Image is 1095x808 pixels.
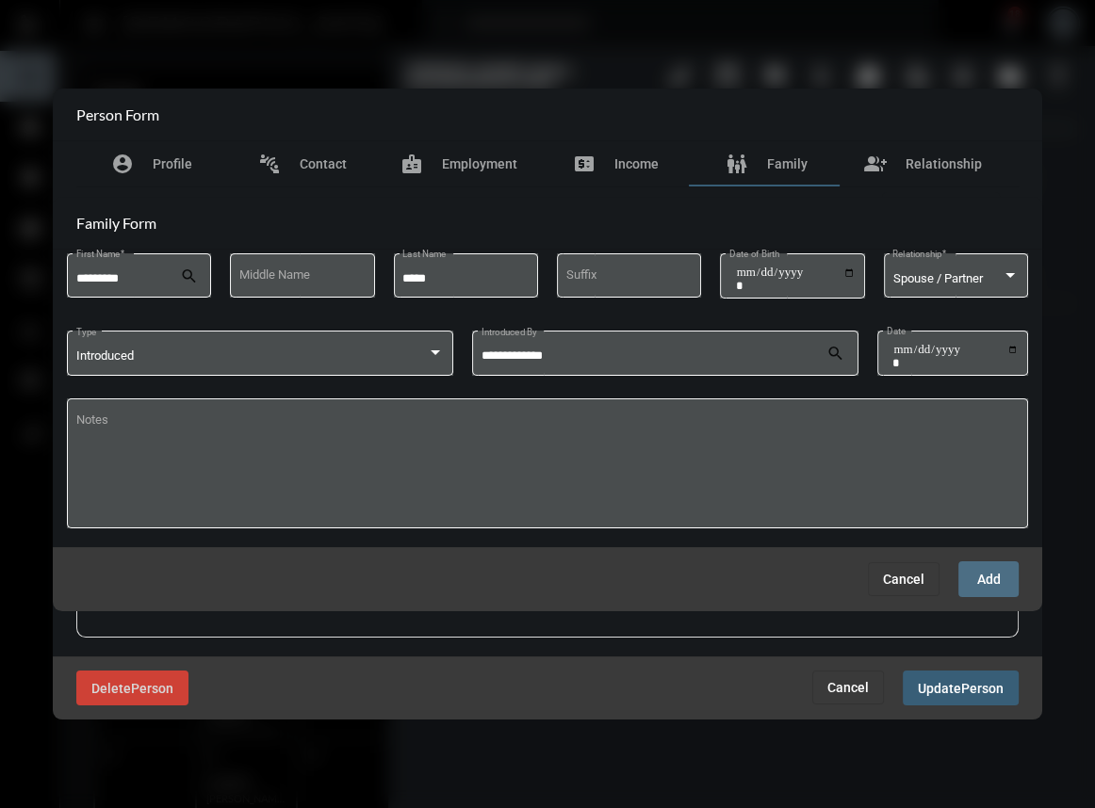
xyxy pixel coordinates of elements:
[883,572,924,587] span: Cancel
[961,681,1004,696] span: Person
[400,153,423,175] mat-icon: badge
[91,681,131,696] span: Delete
[958,561,1019,596] button: Add
[977,573,1001,588] span: Add
[131,681,173,696] span: Person
[892,271,982,285] span: Spouse / Partner
[767,156,808,171] span: Family
[258,153,281,175] mat-icon: connect_without_contact
[76,348,134,363] span: Introduced
[868,562,940,596] button: Cancel
[573,153,596,175] mat-icon: price_change
[903,671,1019,705] button: UpdatePerson
[76,214,156,232] h2: Family Form
[76,105,159,123] h2: Person Form
[864,153,887,175] mat-icon: group_add
[153,156,192,171] span: Profile
[906,156,982,171] span: Relationship
[882,192,1000,230] button: add family
[827,680,869,695] span: Cancel
[300,156,347,171] span: Contact
[826,344,849,366] mat-icon: search
[180,267,203,289] mat-icon: search
[918,681,961,696] span: Update
[76,671,188,705] button: DeletePerson
[111,153,134,175] mat-icon: account_circle
[726,153,748,175] mat-icon: family_restroom
[812,671,884,704] button: Cancel
[614,156,659,171] span: Income
[442,156,517,171] span: Employment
